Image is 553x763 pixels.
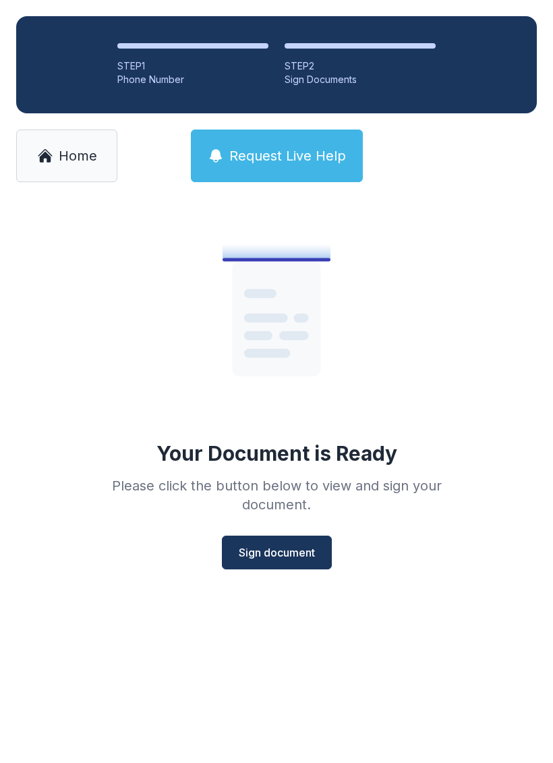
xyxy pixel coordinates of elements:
div: STEP 1 [117,59,268,73]
span: Home [59,146,97,165]
div: STEP 2 [285,59,436,73]
div: Sign Documents [285,73,436,86]
span: Sign document [239,544,315,561]
div: Please click the button below to view and sign your document. [82,476,471,514]
div: Your Document is Ready [156,441,397,465]
div: Phone Number [117,73,268,86]
span: Request Live Help [229,146,346,165]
